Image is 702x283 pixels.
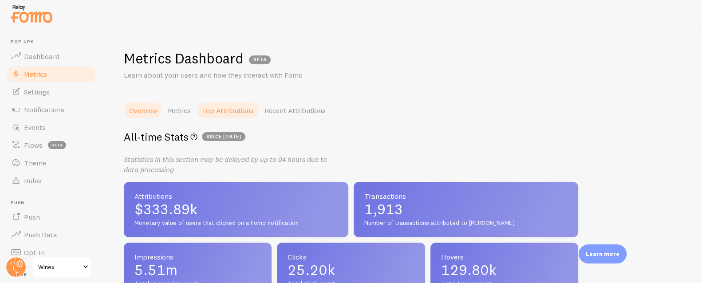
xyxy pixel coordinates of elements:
[24,158,46,167] span: Theme
[24,230,57,239] span: Push Data
[5,226,97,244] a: Push Data
[364,219,568,227] span: Number of transactions attributed to [PERSON_NAME]
[24,212,40,221] span: Push
[5,47,97,65] a: Dashboard
[11,39,97,45] span: Pop-ups
[124,102,162,119] a: Overview
[24,248,45,257] span: Opt-In
[5,101,97,118] a: Notifications
[24,105,64,114] span: Notifications
[259,102,331,119] a: Recent Attributions
[24,52,59,61] span: Dashboard
[24,176,42,185] span: Rules
[586,250,619,258] p: Learn more
[134,202,338,216] span: $333.89k
[5,172,97,189] a: Rules
[441,263,568,277] span: 129.80k
[5,65,97,83] a: Metrics
[134,263,261,277] span: 5.51m
[134,219,338,227] span: Monetary value of users that clicked on a Fomo notification
[5,154,97,172] a: Theme
[11,200,97,206] span: Push
[134,253,261,260] span: Impressions
[5,244,97,261] a: Opt-In
[134,193,338,200] span: Attributions
[38,262,80,272] span: Winex
[124,49,244,67] h1: Metrics Dashboard
[124,70,337,80] p: Learn about your users and how they interact with Fomo
[5,118,97,136] a: Events
[9,2,54,25] img: fomo-relay-logo-orange.svg
[364,193,568,200] span: Transactions
[288,263,414,277] span: 25.20k
[196,102,259,119] a: Top Attributions
[288,253,414,260] span: Clicks
[124,155,327,174] i: Statistics in this section may be delayed by up to 24 hours due to data processing
[24,87,50,96] span: Settings
[202,132,245,141] span: since [DATE]
[5,83,97,101] a: Settings
[124,130,578,144] h2: All-time Stats
[24,141,43,149] span: Flows
[579,244,627,263] div: Learn more
[441,253,568,260] span: Hovers
[249,55,271,64] span: BETA
[32,256,92,278] a: Winex
[162,102,196,119] a: Metrics
[5,136,97,154] a: Flows beta
[48,141,66,149] span: beta
[5,208,97,226] a: Push
[364,202,568,216] span: 1,913
[24,70,47,79] span: Metrics
[24,123,46,132] span: Events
